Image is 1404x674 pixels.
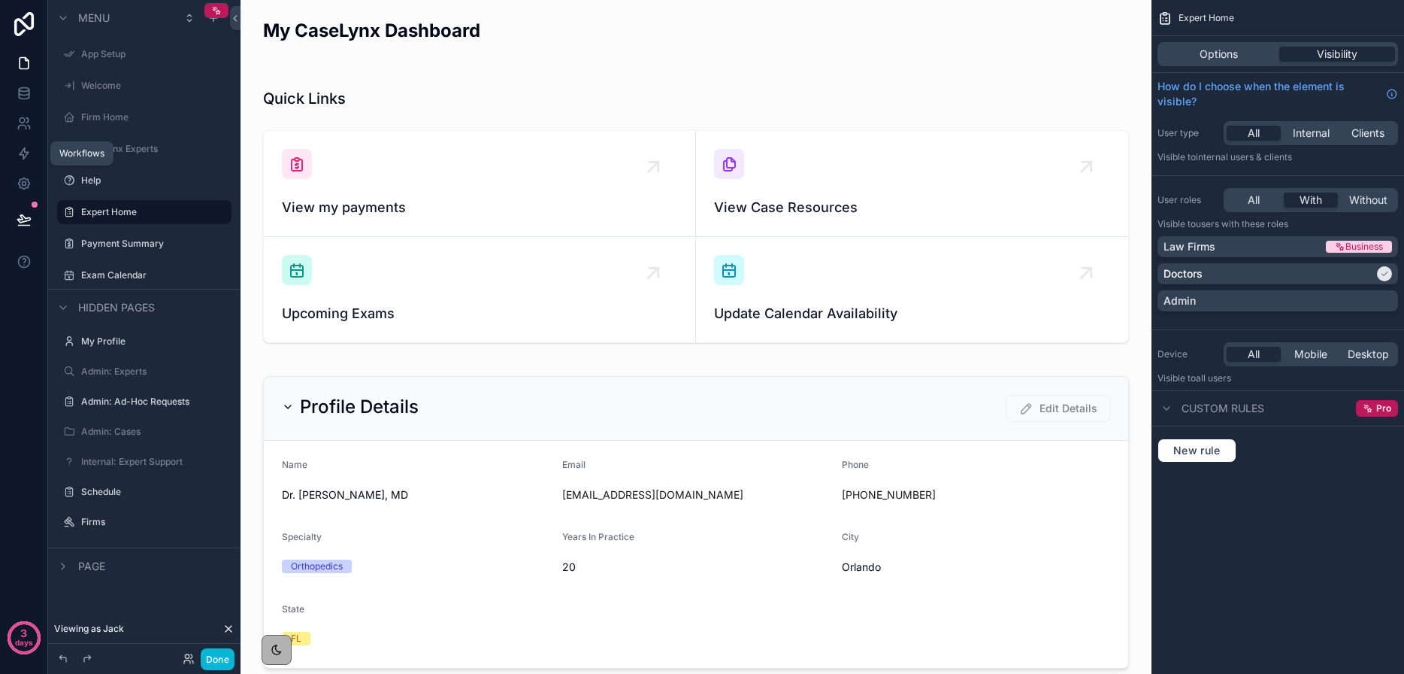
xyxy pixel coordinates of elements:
[1349,193,1387,208] span: Without
[1157,372,1398,384] p: Visible to
[59,147,104,159] div: Workflows
[81,396,228,408] label: Admin: Ad-Hoc Requests
[1294,347,1327,362] span: Mobile
[1196,151,1292,162] span: Internal users & clients
[81,335,228,348] label: My Profile
[81,516,228,528] label: Firms
[81,80,228,92] label: Welcome
[1248,347,1260,362] span: All
[1157,127,1218,139] label: User type
[1163,293,1196,308] p: Admin
[15,632,33,653] p: days
[81,206,222,218] label: Expert Home
[1182,401,1264,416] span: Custom rules
[1351,126,1384,141] span: Clients
[1157,439,1236,463] button: New rule
[81,486,228,498] label: Schedule
[81,111,228,123] label: Firm Home
[1179,12,1234,24] span: Expert Home
[1196,218,1288,229] span: Users with these roles
[1157,348,1218,360] label: Device
[81,48,228,60] label: App Setup
[78,11,110,26] span: Menu
[1348,347,1389,362] span: Desktop
[1157,218,1398,230] p: Visible to
[1248,193,1260,208] span: All
[1376,402,1391,414] span: Pro
[1167,444,1227,457] span: New rule
[1157,194,1218,206] label: User roles
[81,143,228,155] label: CaseLynx Experts
[1157,79,1398,109] a: How do I choose when the element is visible?
[1345,241,1383,253] span: Business
[78,559,105,574] span: Page
[81,456,228,468] label: Internal: Expert Support
[1317,47,1357,62] span: Visibility
[1196,372,1231,384] span: all users
[201,648,235,670] button: Done
[1157,151,1398,163] p: Visible to
[1200,47,1238,62] span: Options
[81,175,228,187] label: Help
[1163,266,1203,281] p: Doctors
[1157,79,1380,109] span: How do I choose when the element is visible?
[20,626,27,641] p: 3
[78,300,155,315] span: Hidden pages
[81,238,228,250] label: Payment Summary
[1293,126,1330,141] span: Internal
[54,623,124,635] span: Viewing as Jack
[81,426,228,438] label: Admin: Cases
[1248,126,1260,141] span: All
[1163,239,1215,254] p: Law Firms
[1300,193,1322,208] span: With
[81,269,228,281] label: Exam Calendar
[81,366,228,378] label: Admin: Experts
